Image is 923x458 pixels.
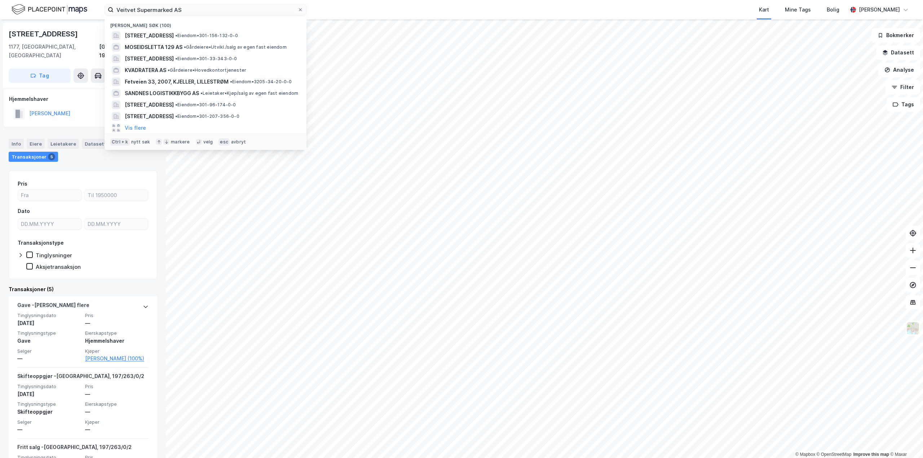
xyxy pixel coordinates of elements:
[85,330,149,336] span: Eierskapstype
[85,390,149,399] div: —
[18,219,81,230] input: DD.MM.YYYY
[759,5,769,14] div: Kart
[203,139,213,145] div: velg
[886,80,920,94] button: Filter
[175,114,177,119] span: •
[125,54,174,63] span: [STREET_ADDRESS]
[17,348,81,354] span: Selger
[125,43,182,52] span: MOSEIDSLETTA 129 AS
[175,114,239,119] span: Eiendom • 301-207-356-0-0
[9,43,99,60] div: 1177, [GEOGRAPHIC_DATA], [GEOGRAPHIC_DATA]
[853,452,889,457] a: Improve this map
[85,419,149,425] span: Kjøper
[18,207,30,215] div: Dato
[17,372,144,383] div: Skifteoppgjør -
[85,354,149,363] a: [PERSON_NAME] (100%)
[85,408,149,416] div: —
[56,373,144,379] span: [GEOGRAPHIC_DATA], 197/263/0/2
[85,312,149,319] span: Pris
[99,43,157,60] div: [GEOGRAPHIC_DATA], 197/263
[871,28,920,43] button: Bokmerker
[125,124,146,132] button: Vis flere
[175,33,177,38] span: •
[184,44,287,50] span: Gårdeiere • Utvikl./salg av egen fast eiendom
[17,354,81,363] div: —
[876,45,920,60] button: Datasett
[85,425,149,434] div: —
[827,5,839,14] div: Bolig
[125,112,174,121] span: [STREET_ADDRESS]
[887,423,923,458] iframe: Chat Widget
[200,90,298,96] span: Leietaker • Kjøp/salg av egen fast eiendom
[105,17,306,30] div: [PERSON_NAME] søk (100)
[125,101,174,109] span: [STREET_ADDRESS]
[17,425,81,434] div: —
[230,79,292,85] span: Eiendom • 3205-34-20-0-0
[17,443,132,454] div: Fritt salg -
[18,190,81,201] input: Fra
[27,139,45,149] div: Eiere
[9,68,71,83] button: Tag
[218,138,230,146] div: esc
[12,3,87,16] img: logo.f888ab2527a4732fd821a326f86c7f29.svg
[85,383,149,390] span: Pris
[9,152,58,162] div: Transaksjoner
[125,77,229,86] span: Fetveien 33, 2007, KJELLER, LILLESTRØM
[795,452,815,457] a: Mapbox
[906,321,920,335] img: Z
[175,56,177,61] span: •
[17,383,81,390] span: Tinglysningsdato
[85,319,149,328] div: —
[230,79,232,84] span: •
[36,263,81,270] div: Aksjetransaksjon
[200,90,203,96] span: •
[168,67,246,73] span: Gårdeiere • Hovedkontortjenester
[17,401,81,407] span: Tinglysningstype
[878,63,920,77] button: Analyse
[85,337,149,345] div: Hjemmelshaver
[175,102,236,108] span: Eiendom • 301-96-174-0-0
[131,139,150,145] div: nytt søk
[18,179,27,188] div: Pris
[859,5,900,14] div: [PERSON_NAME]
[85,401,149,407] span: Eierskapstype
[17,319,81,328] div: [DATE]
[817,452,852,457] a: OpenStreetMap
[175,102,177,107] span: •
[887,97,920,112] button: Tags
[168,67,170,73] span: •
[184,44,186,50] span: •
[125,31,174,40] span: [STREET_ADDRESS]
[17,408,81,416] div: Skifteoppgjør
[85,219,148,230] input: DD.MM.YYYY
[785,5,811,14] div: Mine Tags
[9,95,157,103] div: Hjemmelshaver
[48,153,55,160] div: 5
[125,89,199,98] span: SANDNES LOGISTIKKBYGG AS
[18,239,64,247] div: Transaksjonstype
[114,4,297,15] input: Søk på adresse, matrikkel, gårdeiere, leietakere eller personer
[85,190,148,201] input: Til 1950000
[17,330,81,336] span: Tinglysningstype
[175,56,237,62] span: Eiendom • 301-33-343-0-0
[17,419,81,425] span: Selger
[17,337,81,345] div: Gave
[9,139,24,149] div: Info
[9,28,79,40] div: [STREET_ADDRESS]
[17,301,89,312] div: Gave - [PERSON_NAME] flere
[82,139,109,149] div: Datasett
[17,312,81,319] span: Tinglysningsdato
[36,252,72,259] div: Tinglysninger
[175,33,238,39] span: Eiendom • 301-156-132-0-0
[110,138,130,146] div: Ctrl + k
[9,285,157,294] div: Transaksjoner (5)
[125,66,166,75] span: KVADRATERA AS
[85,348,149,354] span: Kjøper
[44,444,132,450] span: [GEOGRAPHIC_DATA], 197/263/0/2
[231,139,246,145] div: avbryt
[171,139,190,145] div: markere
[17,390,81,399] div: [DATE]
[48,139,79,149] div: Leietakere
